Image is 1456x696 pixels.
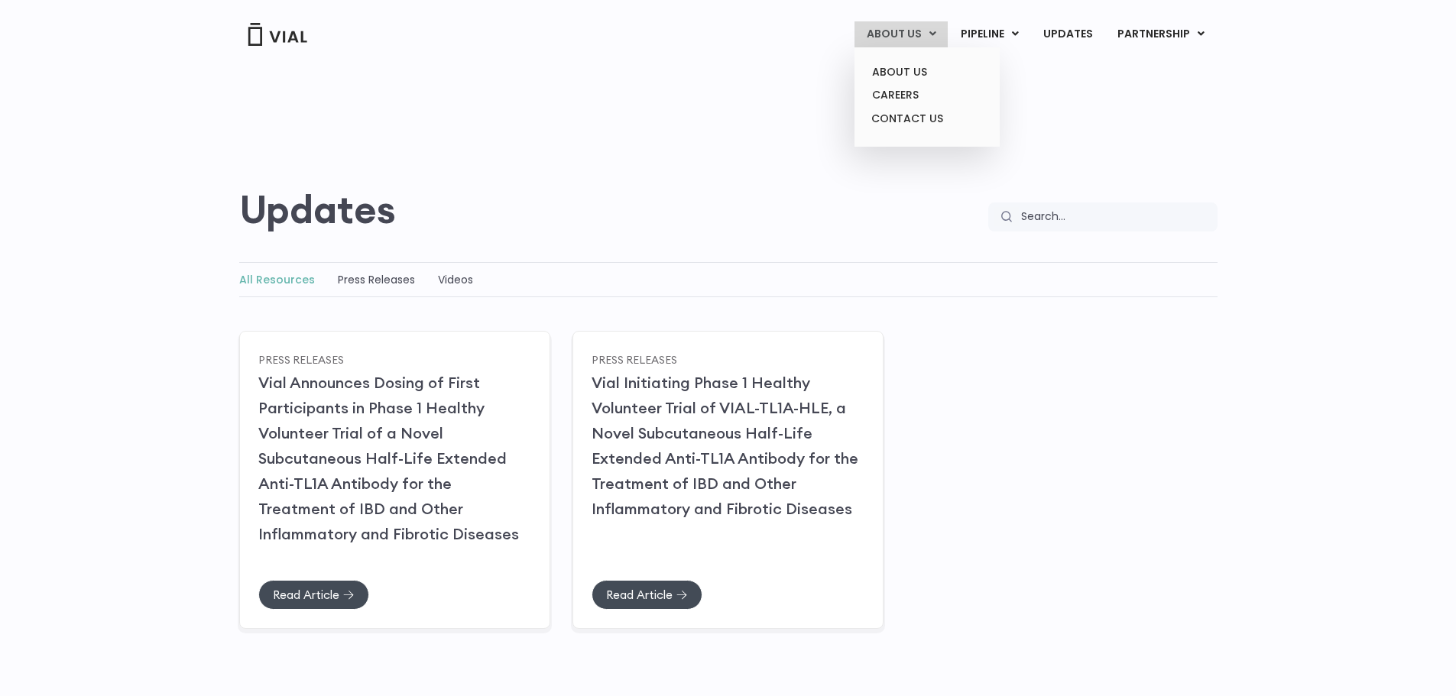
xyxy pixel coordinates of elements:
h2: Updates [239,187,396,231]
a: Press Releases [338,272,415,287]
span: Read Article [606,589,673,601]
a: Read Article [258,580,369,610]
a: PARTNERSHIPMenu Toggle [1105,21,1217,47]
a: UPDATES [1031,21,1104,47]
a: Press Releases [258,352,344,366]
input: Search... [1012,202,1218,231]
a: All Resources [239,272,315,287]
a: PIPELINEMenu Toggle [949,21,1030,47]
a: Press Releases [592,352,677,366]
a: CONTACT US [860,107,994,131]
a: ABOUT US [860,60,994,84]
a: CAREERS [860,83,994,107]
span: Read Article [273,589,339,601]
a: Vial Announces Dosing of First Participants in Phase 1 Healthy Volunteer Trial of a Novel Subcuta... [258,373,519,543]
a: Read Article [592,580,702,610]
img: Vial Logo [247,23,308,46]
a: Videos [438,272,473,287]
a: Vial Initiating Phase 1 Healthy Volunteer Trial of VIAL-TL1A-HLE, a Novel Subcutaneous Half-Life ... [592,373,858,518]
a: ABOUT USMenu Toggle [854,21,948,47]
